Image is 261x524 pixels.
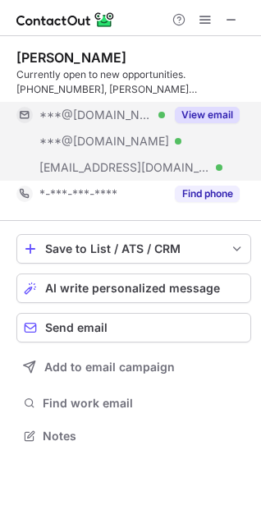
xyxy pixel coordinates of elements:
[16,67,251,97] div: Currently open to new opportunities. [PHONE_NUMBER], [PERSON_NAME][EMAIL_ADDRESS][DOMAIN_NAME]
[39,108,153,122] span: ***@[DOMAIN_NAME]
[39,160,210,175] span: [EMAIL_ADDRESS][DOMAIN_NAME]
[16,234,251,264] button: save-profile-one-click
[16,392,251,415] button: Find work email
[16,313,251,342] button: Send email
[16,352,251,382] button: Add to email campaign
[16,49,126,66] div: [PERSON_NAME]
[16,10,115,30] img: ContactOut v5.3.10
[43,429,245,444] span: Notes
[45,242,222,255] div: Save to List / ATS / CRM
[39,134,169,149] span: ***@[DOMAIN_NAME]
[16,273,251,303] button: AI write personalized message
[45,282,220,295] span: AI write personalized message
[175,186,240,202] button: Reveal Button
[43,396,245,411] span: Find work email
[45,321,108,334] span: Send email
[16,425,251,448] button: Notes
[44,361,175,374] span: Add to email campaign
[175,107,240,123] button: Reveal Button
